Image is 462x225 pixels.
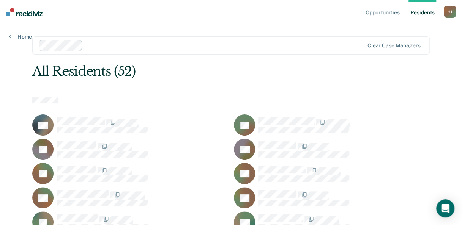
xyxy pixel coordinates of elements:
div: H J [444,6,456,18]
div: All Residents (52) [32,64,350,79]
img: Recidiviz [6,8,43,16]
a: Home [9,33,32,40]
div: Open Intercom Messenger [436,199,454,217]
button: HJ [444,6,456,18]
div: Clear case managers [367,42,420,49]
